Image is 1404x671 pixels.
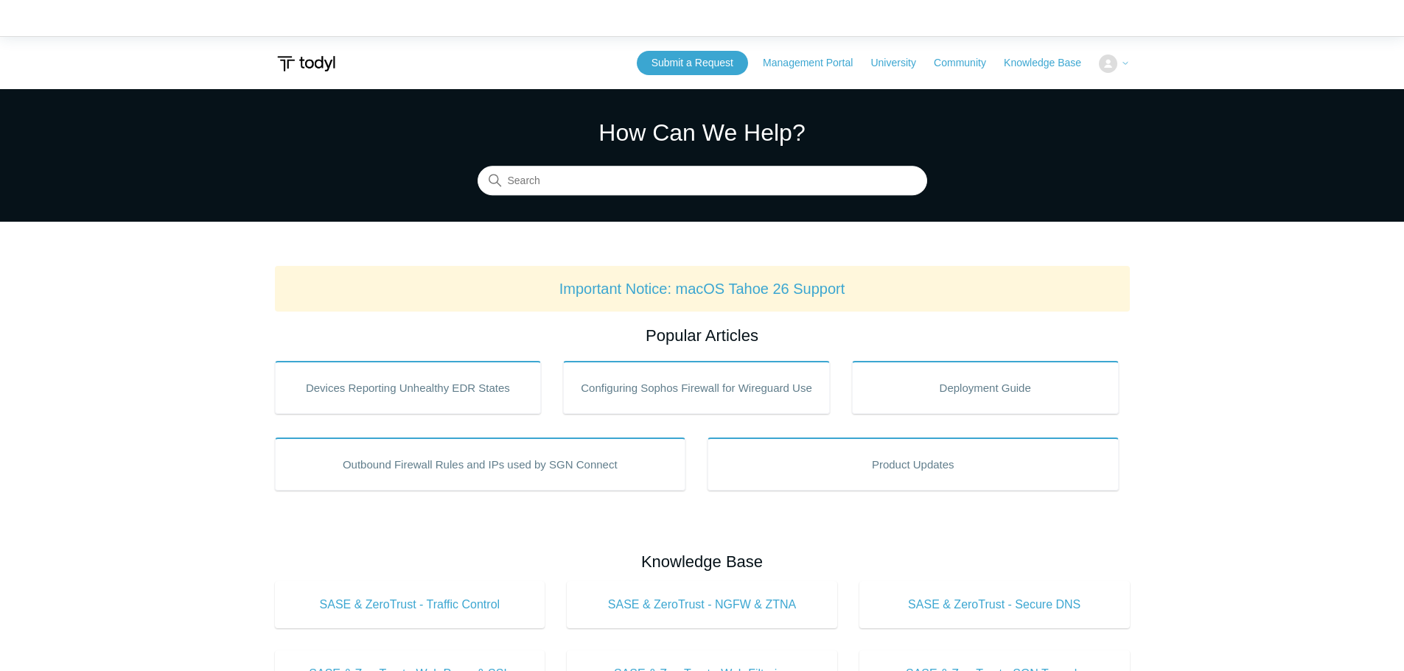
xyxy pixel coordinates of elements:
[297,596,523,614] span: SASE & ZeroTrust - Traffic Control
[275,361,542,414] a: Devices Reporting Unhealthy EDR States
[563,361,830,414] a: Configuring Sophos Firewall for Wireguard Use
[567,581,837,628] a: SASE & ZeroTrust - NGFW & ZTNA
[478,115,927,150] h1: How Can We Help?
[275,50,338,77] img: Todyl Support Center Help Center home page
[859,581,1130,628] a: SASE & ZeroTrust - Secure DNS
[852,361,1119,414] a: Deployment Guide
[275,581,545,628] a: SASE & ZeroTrust - Traffic Control
[1004,55,1096,71] a: Knowledge Base
[870,55,930,71] a: University
[478,166,927,196] input: Search
[763,55,867,71] a: Management Portal
[589,596,815,614] span: SASE & ZeroTrust - NGFW & ZTNA
[708,438,1119,491] a: Product Updates
[934,55,1001,71] a: Community
[559,281,845,297] a: Important Notice: macOS Tahoe 26 Support
[275,323,1130,348] h2: Popular Articles
[637,51,748,75] a: Submit a Request
[881,596,1108,614] span: SASE & ZeroTrust - Secure DNS
[275,549,1130,574] h2: Knowledge Base
[275,438,686,491] a: Outbound Firewall Rules and IPs used by SGN Connect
